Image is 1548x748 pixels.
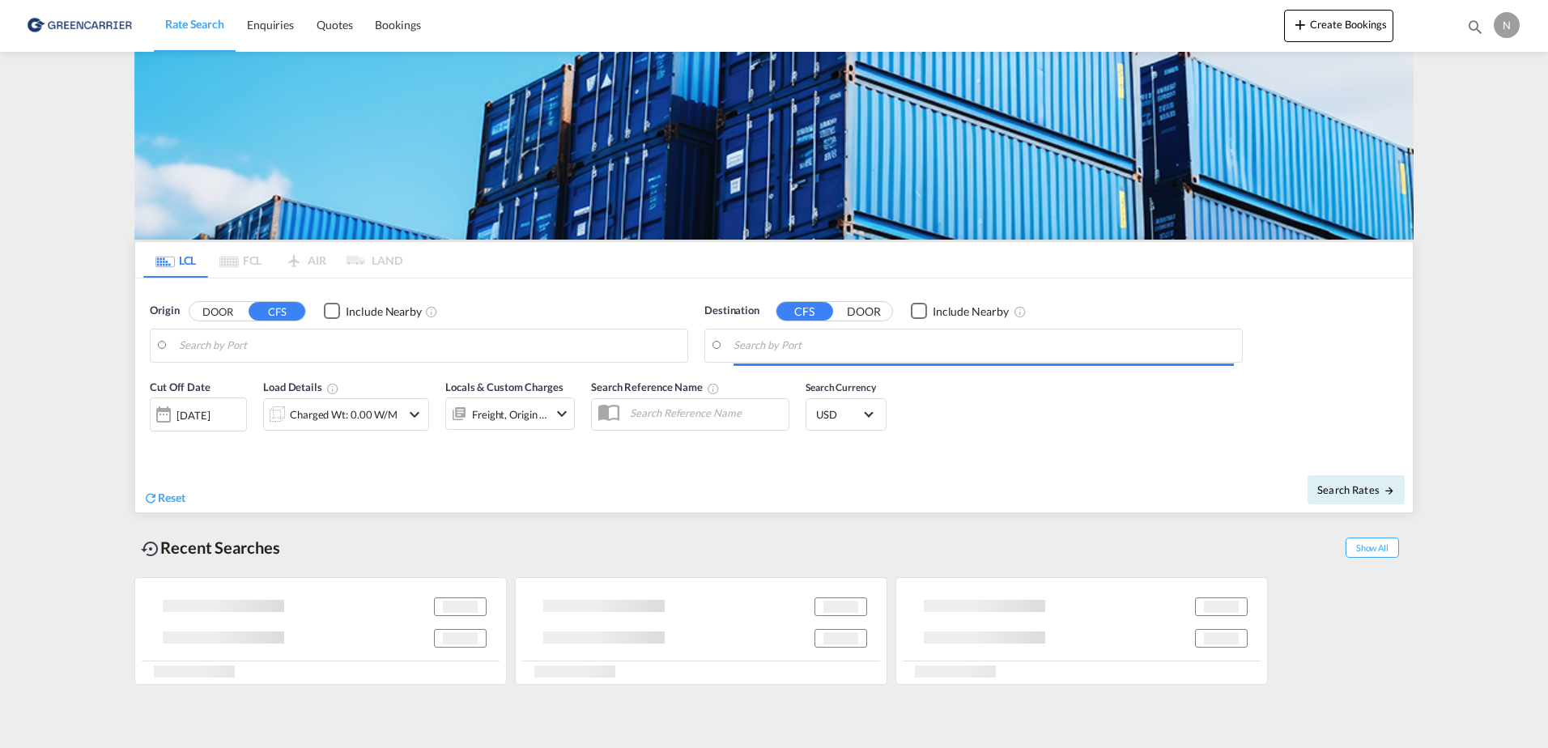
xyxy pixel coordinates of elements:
[158,491,185,504] span: Reset
[150,380,211,393] span: Cut Off Date
[143,242,208,278] md-tab-item: LCL
[1014,305,1027,318] md-icon: Unchecked: Ignores neighbouring ports when fetching rates.Checked : Includes neighbouring ports w...
[324,303,422,320] md-checkbox: Checkbox No Ink
[179,334,679,358] input: Search by Port
[552,404,572,423] md-icon: icon-chevron-down
[707,382,720,395] md-icon: Your search will be saved by the below given name
[134,52,1414,240] img: GreenCarrierFCL_LCL.png
[1291,15,1310,34] md-icon: icon-plus 400-fg
[405,405,424,424] md-icon: icon-chevron-down
[734,334,1234,358] input: Search by Port
[176,408,210,423] div: [DATE]
[1284,10,1393,42] button: icon-plus 400-fgCreate Bookings
[165,17,224,31] span: Rate Search
[816,407,861,422] span: USD
[24,7,134,44] img: b0b18ec08afe11efb1d4932555f5f09d.png
[143,242,402,278] md-pagination-wrapper: Use the left and right arrow keys to navigate between tabs
[143,491,158,505] md-icon: icon-refresh
[1317,483,1395,496] span: Search Rates
[591,380,720,393] span: Search Reference Name
[806,381,876,393] span: Search Currency
[134,529,287,566] div: Recent Searches
[425,305,438,318] md-icon: Unchecked: Ignores neighbouring ports when fetching rates.Checked : Includes neighbouring ports w...
[143,490,185,508] div: icon-refreshReset
[375,18,420,32] span: Bookings
[135,278,1413,512] div: Origin DOOR CFS Checkbox No InkUnchecked: Ignores neighbouring ports when fetching rates.Checked ...
[317,18,352,32] span: Quotes
[445,397,575,430] div: Freight Origin Destinationicon-chevron-down
[326,382,339,395] md-icon: Chargeable Weight
[445,380,563,393] span: Locals & Custom Charges
[472,403,548,426] div: Freight Origin Destination
[346,304,422,320] div: Include Nearby
[189,302,246,321] button: DOOR
[704,303,759,319] span: Destination
[141,539,160,559] md-icon: icon-backup-restore
[150,303,179,319] span: Origin
[1466,18,1484,36] md-icon: icon-magnify
[622,401,789,425] input: Search Reference Name
[836,302,892,321] button: DOOR
[933,304,1009,320] div: Include Nearby
[150,397,247,431] div: [DATE]
[263,398,429,431] div: Charged Wt: 0.00 W/Micon-chevron-down
[1466,18,1484,42] div: icon-magnify
[1308,475,1405,504] button: Search Ratesicon-arrow-right
[1346,538,1399,558] span: Show All
[1384,485,1395,496] md-icon: icon-arrow-right
[247,18,294,32] span: Enquiries
[814,402,878,426] md-select: Select Currency: $ USDUnited States Dollar
[263,380,339,393] span: Load Details
[911,303,1009,320] md-checkbox: Checkbox No Ink
[1494,12,1520,38] div: N
[776,302,833,321] button: CFS
[249,302,305,321] button: CFS
[290,403,398,426] div: Charged Wt: 0.00 W/M
[150,430,162,452] md-datepicker: Select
